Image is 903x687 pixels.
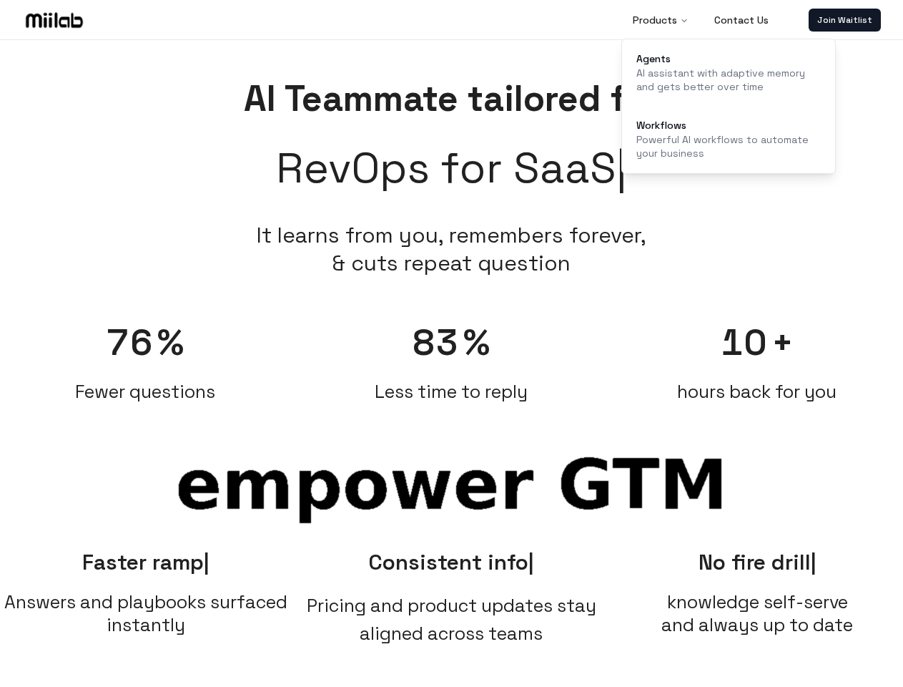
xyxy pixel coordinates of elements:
nav: Main [621,6,780,34]
span: RevOps for SaaS [276,136,627,200]
li: It learns from you, remembers forever, & cuts repeat question [257,221,646,277]
span: 83 [413,320,460,366]
span: Faster ramp [82,548,209,576]
span: AI Teammate tailored for [244,76,660,122]
span: Less time to reply [375,380,528,403]
span: + [771,320,794,366]
span: % [157,320,184,366]
span: World-class RevOps [130,451,774,588]
button: Products [621,6,700,34]
span: Consistent info [368,548,534,576]
span: Pricing and product updates stay aligned across teams [307,594,596,645]
span: hours back for you [677,380,837,403]
a: Join Waitlist [809,9,881,31]
span: knowledge self-serve and always up to date [661,590,853,636]
span: No fire drill [699,548,816,576]
span: 10 [721,320,769,366]
img: Logo [23,9,86,31]
a: Contact Us [703,6,780,34]
span: % [463,320,490,366]
span: 76 [107,320,154,366]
